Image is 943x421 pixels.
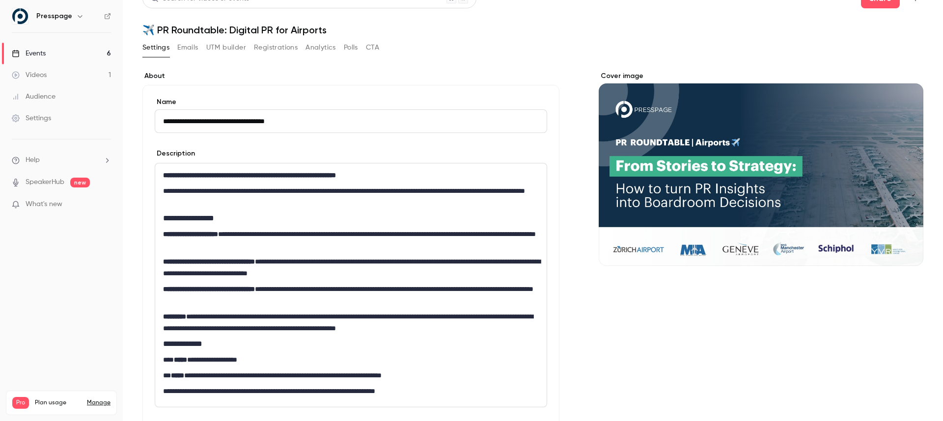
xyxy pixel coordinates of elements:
div: editor [155,163,547,407]
button: Settings [142,40,169,55]
span: Help [26,155,40,165]
button: Polls [344,40,358,55]
li: help-dropdown-opener [12,155,111,165]
button: UTM builder [206,40,246,55]
label: Cover image [599,71,923,81]
button: CTA [366,40,379,55]
div: Audience [12,92,55,102]
img: Presspage [12,8,28,24]
label: Name [155,97,547,107]
iframe: Noticeable Trigger [99,200,111,209]
span: Plan usage [35,399,81,407]
h6: Presspage [36,11,72,21]
label: About [142,71,559,81]
section: description [155,163,547,407]
span: Pro [12,397,29,409]
span: What's new [26,199,62,210]
button: Emails [177,40,198,55]
a: Manage [87,399,111,407]
div: Events [12,49,46,58]
section: Cover image [599,71,923,266]
div: Videos [12,70,47,80]
label: Description [155,149,195,158]
button: Analytics [305,40,336,55]
h1: ✈️ PR Roundtable: Digital PR for Airports [142,24,923,36]
div: Settings [12,113,51,123]
a: SpeakerHub [26,177,64,187]
span: new [70,178,90,187]
button: Registrations [254,40,298,55]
